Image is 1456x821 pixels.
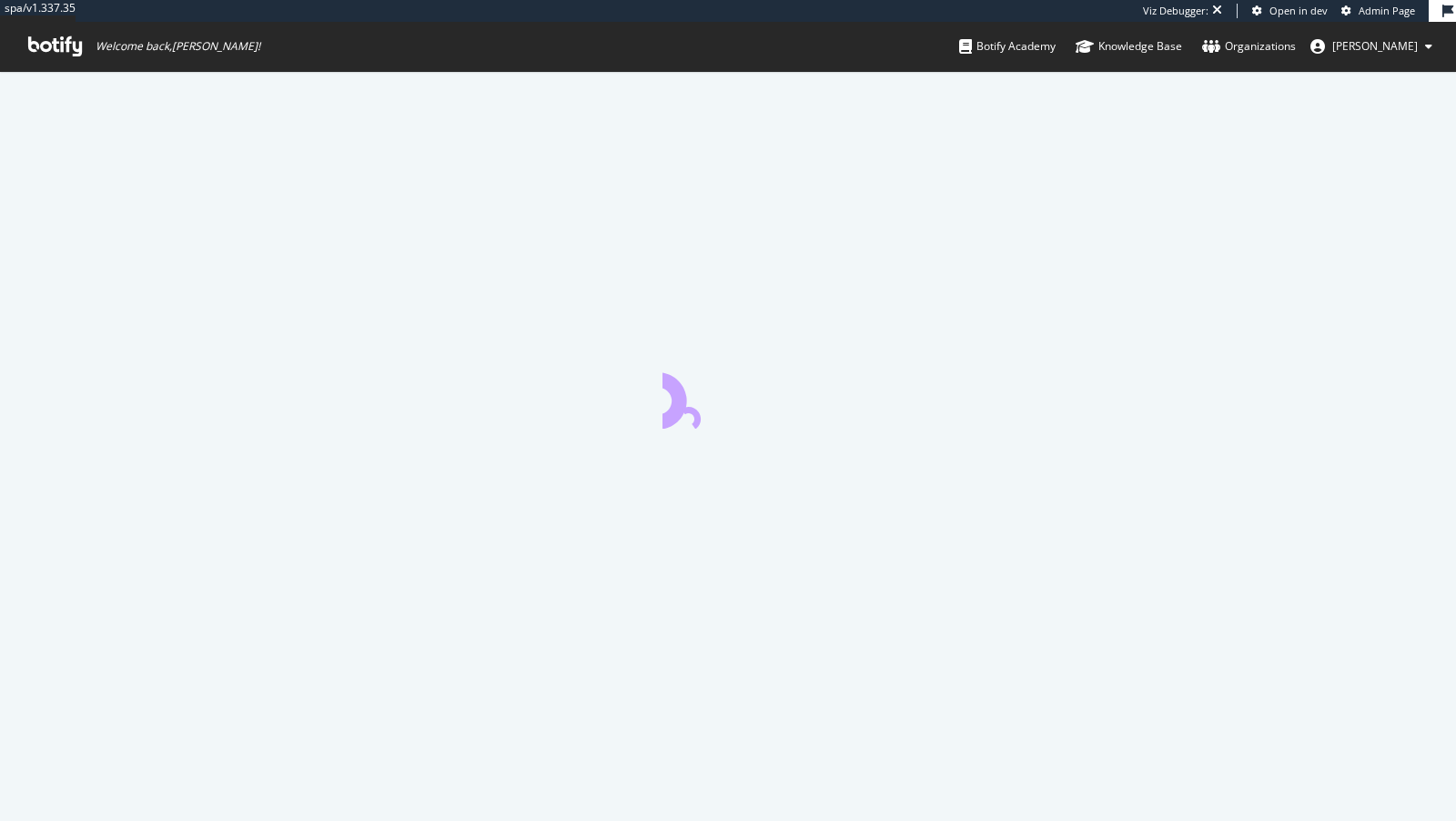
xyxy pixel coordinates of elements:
[1341,4,1415,18] a: Admin Page
[1143,4,1208,18] div: Viz Debugger:
[1076,22,1182,71] a: Knowledge Base
[1252,4,1328,18] a: Open in dev
[1269,4,1328,17] span: Open in dev
[1202,22,1296,71] a: Organizations
[959,37,1056,56] div: Botify Academy
[1296,32,1447,61] button: [PERSON_NAME]
[1359,4,1415,17] span: Admin Page
[96,39,260,54] span: Welcome back, [PERSON_NAME] !
[1202,37,1296,56] div: Organizations
[1332,38,1418,54] span: connor
[1076,37,1182,56] div: Knowledge Base
[959,22,1056,71] a: Botify Academy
